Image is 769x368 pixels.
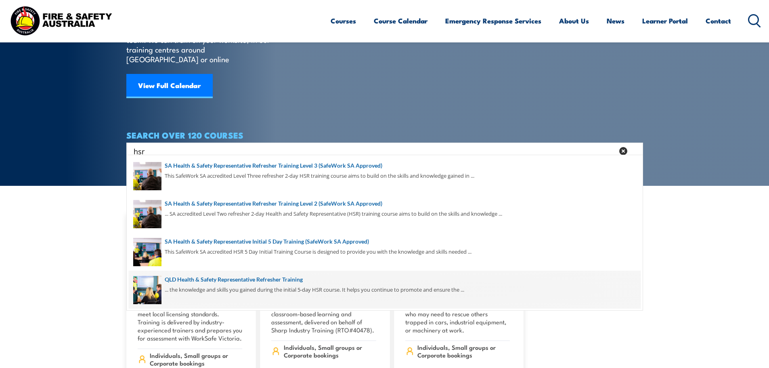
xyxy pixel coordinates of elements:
a: SA Health & Safety Representative Refresher Training Level 2 (SafeWork SA Approved) [133,199,636,208]
a: Emergency Response Services [445,10,541,32]
p: Find a course thats right for you and your team. We can train on your worksite, in our training c... [126,25,274,64]
span: Individuals, Small groups or Corporate bookings [417,343,510,359]
a: QLD Health & Safety Representative Refresher Training [133,275,636,284]
a: SA Health & Safety Representative Initial 5 Day Training (SafeWork SA Approved) [133,237,636,246]
p: Our nationally accredited Road Crash Rescue training course is for people who may need to rescue ... [405,294,510,334]
button: Search magnifier button [629,145,640,157]
a: Course Calendar [374,10,427,32]
a: SA Health & Safety Representative Refresher Training Level 3 (SafeWork SA Approved) [133,161,636,170]
a: About Us [559,10,589,32]
a: Learner Portal [642,10,688,32]
a: Courses [331,10,356,32]
input: Search input [134,145,614,157]
p: This course is designed for learners in [GEOGRAPHIC_DATA] who need to meet local licensing standa... [138,294,243,342]
p: A 4-day face-to-face Trainer and Assessor course providing structured, classroom-based learning a... [271,294,376,334]
a: News [607,10,624,32]
form: Search form [135,145,616,157]
h4: SEARCH OVER 120 COURSES [126,130,643,139]
span: Individuals, Small groups or Corporate bookings [284,343,376,359]
span: Individuals, Small groups or Corporate bookings [150,351,242,367]
a: Contact [706,10,731,32]
a: View Full Calendar [126,74,213,98]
